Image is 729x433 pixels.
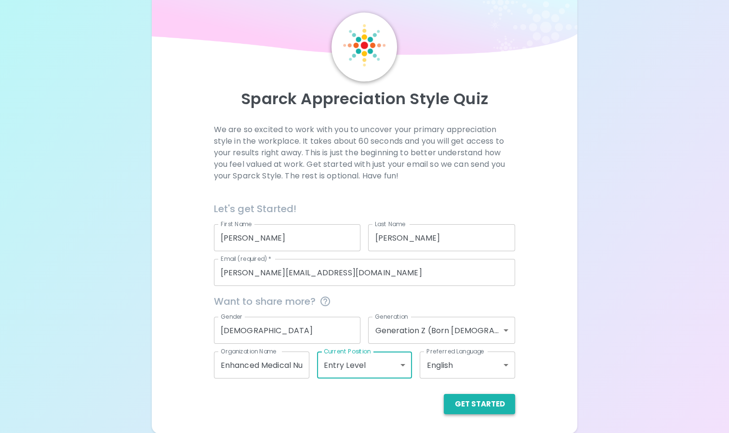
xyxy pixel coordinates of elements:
[221,255,272,263] label: Email (required)
[221,312,243,321] label: Gender
[319,296,331,307] svg: This information is completely confidential and only used for aggregated appreciation studies at ...
[163,89,566,108] p: Sparck Appreciation Style Quiz
[368,317,515,344] div: Generation Z (Born [DEMOGRAPHIC_DATA] - [DEMOGRAPHIC_DATA])
[343,24,385,67] img: Sparck Logo
[420,352,515,379] div: English
[221,220,252,228] label: First Name
[444,394,515,414] button: Get Started
[214,124,516,182] p: We are so excited to work with you to uncover your primary appreciation style in the workplace. I...
[214,294,516,309] span: Want to share more?
[426,347,484,355] label: Preferred Language
[214,201,516,216] h6: Let's get Started!
[317,352,412,379] div: Entry Level
[375,312,408,321] label: Generation
[221,347,277,355] label: Organization Name
[375,220,405,228] label: Last Name
[324,347,371,355] label: Current Position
